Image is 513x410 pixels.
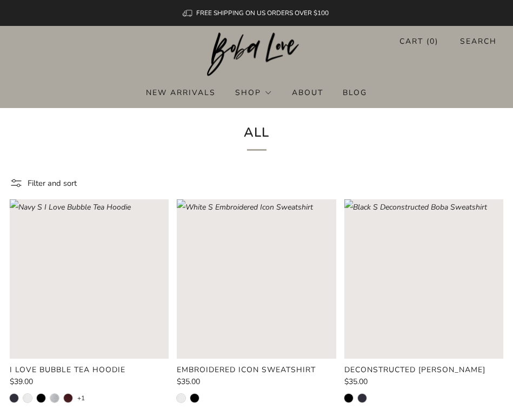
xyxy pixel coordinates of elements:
[207,32,306,77] img: Boba Love
[177,365,336,375] a: Embroidered Icon Sweatshirt
[108,121,406,151] h1: All
[10,199,169,358] a: Navy S I Love Bubble Tea Hoodie Loading image: Navy S I Love Bubble Tea Hoodie
[344,377,368,387] span: $35.00
[10,177,77,190] a: Filter and sort
[10,365,125,375] product-card-title: I Love Bubble Tea Hoodie
[196,9,329,17] span: FREE SHIPPING ON US ORDERS OVER $100
[235,84,272,101] a: Shop
[10,377,33,387] span: $39.00
[177,199,336,358] a: White S Embroidered Icon Sweatshirt Loading image: White S Embroidered Icon Sweatshirt
[10,378,169,386] a: $39.00
[430,36,435,46] items-count: 0
[177,378,336,386] a: $35.00
[292,84,323,101] a: About
[177,365,316,375] product-card-title: Embroidered Icon Sweatshirt
[460,32,497,50] a: Search
[344,365,503,375] a: Deconstructed [PERSON_NAME]
[344,378,503,386] a: $35.00
[177,377,200,387] span: $35.00
[344,365,485,375] product-card-title: Deconstructed [PERSON_NAME]
[10,365,169,375] a: I Love Bubble Tea Hoodie
[343,84,367,101] a: Blog
[344,199,503,358] a: Black S Deconstructed Boba Sweatshirt Loading image: Black S Deconstructed Boba Sweatshirt
[399,32,438,50] a: Cart
[146,84,216,101] a: New Arrivals
[77,394,85,402] a: +1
